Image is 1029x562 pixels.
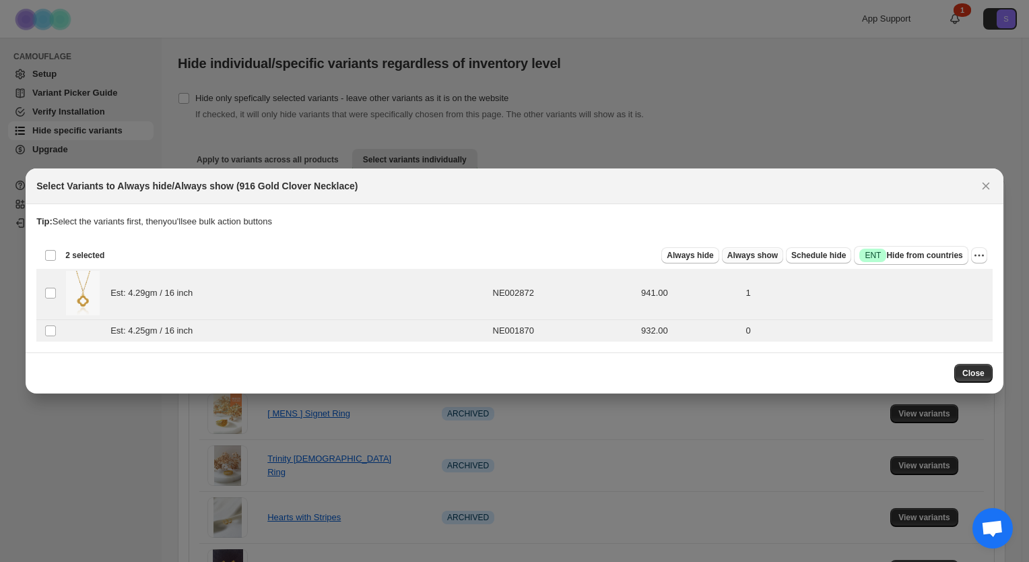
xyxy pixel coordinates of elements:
[727,250,778,261] span: Always show
[637,320,741,342] td: 932.00
[489,320,638,342] td: NE001870
[971,247,987,263] button: More actions
[865,250,881,261] span: ENT
[741,320,992,342] td: 0
[110,324,200,338] span: Est: 4.25gm / 16 inch
[972,508,1013,549] div: Open chat
[36,215,993,228] p: Select the variants first, then you'll see bulk action buttons
[66,271,100,316] img: 916-Gold-Clover-Necklace-thumbnail.jpg
[791,250,846,261] span: Schedule hide
[786,247,851,263] button: Schedule hide
[741,266,992,320] td: 1
[637,266,741,320] td: 941.00
[954,364,993,383] button: Close
[854,246,968,265] button: SuccessENTHide from countries
[110,286,200,300] span: Est: 4.29gm / 16 inch
[661,247,719,263] button: Always hide
[65,250,104,261] span: 2 selected
[36,216,53,226] strong: Tip:
[667,250,713,261] span: Always hide
[489,266,638,320] td: NE002872
[859,249,962,262] span: Hide from countries
[962,368,985,379] span: Close
[722,247,783,263] button: Always show
[976,177,995,195] button: Close
[36,179,358,193] h2: Select Variants to Always hide/Always show (916 Gold Clover Necklace)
